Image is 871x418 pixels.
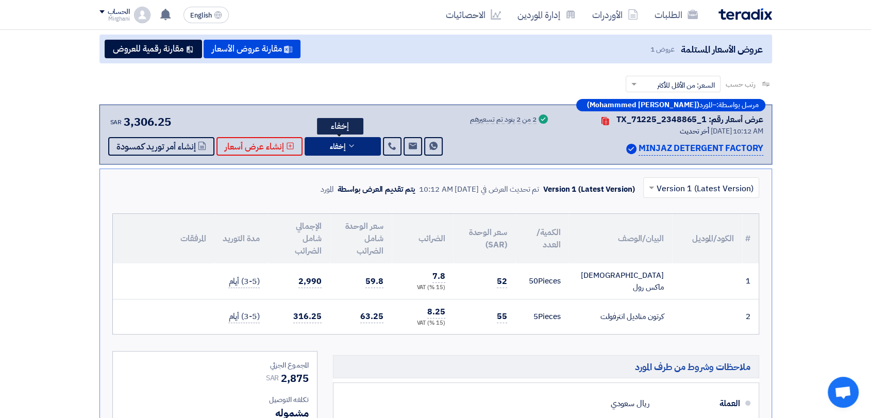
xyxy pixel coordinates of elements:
[569,214,672,263] th: البيان/الوصف
[533,311,538,322] span: 5
[216,137,303,156] button: إنشاء عرض أسعار
[268,214,330,263] th: الإجمالي شامل الضرائب
[699,102,712,109] span: المورد
[110,118,122,127] span: SAR
[497,310,507,323] span: 55
[432,270,445,283] span: 7.8
[680,126,709,137] span: أخر تحديث
[400,319,445,328] div: (15 %) VAT
[454,214,515,263] th: سعر الوحدة (SAR)
[718,8,772,20] img: Teradix logo
[742,214,759,263] th: #
[317,118,363,135] div: إخفاء
[711,126,763,137] span: [DATE] 10:12 AM
[190,12,212,19] span: English
[116,143,196,151] span: إنشاء أمر توريد كمسودة
[726,79,755,90] span: رتب حسب
[228,275,259,288] span: (3-5) أيام
[828,377,859,408] a: Open chat
[515,214,569,263] th: الكمية/العدد
[509,3,584,27] a: إدارة الموردين
[626,144,636,154] img: Verified Account
[337,183,415,195] div: يتم تقديم العرض بواسطة
[330,143,345,151] span: إخفاء
[680,42,762,56] span: عروض الأسعار المستلمة
[105,40,202,58] button: مقارنة رقمية للعروض
[392,214,454,263] th: الضرائب
[281,371,309,386] span: 2,875
[121,394,309,405] div: تكلفه التوصيل
[108,137,214,156] button: إنشاء أمر توريد كمسودة
[99,16,130,22] div: Mirghani
[587,102,699,109] b: (Mohammmed [PERSON_NAME])
[266,373,279,383] span: SAR
[438,3,509,27] a: الاحصائيات
[657,80,715,91] span: السعر: من الأقل للأكثر
[121,360,309,371] div: المجموع الجزئي
[610,394,649,413] div: ريال سعودي
[716,102,759,109] span: مرسل بواسطة:
[577,270,664,293] div: [DEMOGRAPHIC_DATA] ماكس رول
[672,214,742,263] th: الكود/الموديل
[529,275,538,287] span: 50
[293,310,321,323] span: 316.25
[228,310,259,323] span: (3-5) أيام
[639,142,763,156] p: MINJAZ DETERGENT FACTORY
[333,355,759,378] h5: ملاحظات وشروط من طرف المورد
[321,183,333,195] div: المورد
[400,283,445,292] div: (15 %) VAT
[419,183,539,195] div: تم تحديث العرض في [DATE] 10:12 AM
[183,7,229,23] button: English
[658,391,740,416] div: العملة
[470,116,537,124] div: 2 من 2 بنود تم تسعيرهم
[214,214,268,263] th: مدة التوريد
[427,306,445,319] span: 8.25
[330,214,392,263] th: سعر الوحدة شامل الضرائب
[577,311,664,323] div: كرتون مناديل انترفولت
[646,3,706,27] a: الطلبات
[365,275,383,288] span: 59.8
[298,275,322,288] span: 2,990
[742,263,759,299] td: 1
[543,183,634,195] div: Version 1 (Latest Version)
[616,113,763,126] div: عرض أسعار رقم: TX_71225_2348865_1
[108,8,130,16] div: الحساب
[225,143,284,151] span: إنشاء عرض أسعار
[113,214,214,263] th: المرفقات
[515,263,569,299] td: Pieces
[742,299,759,334] td: 2
[650,44,674,55] span: عروض 1
[515,299,569,334] td: Pieces
[497,275,507,288] span: 52
[204,40,300,58] button: مقارنة عروض الأسعار
[124,113,171,130] span: 3,306.25
[305,137,381,156] button: إخفاء
[134,7,150,23] img: profile_test.png
[360,310,383,323] span: 63.25
[584,3,646,27] a: الأوردرات
[576,99,765,111] div: –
